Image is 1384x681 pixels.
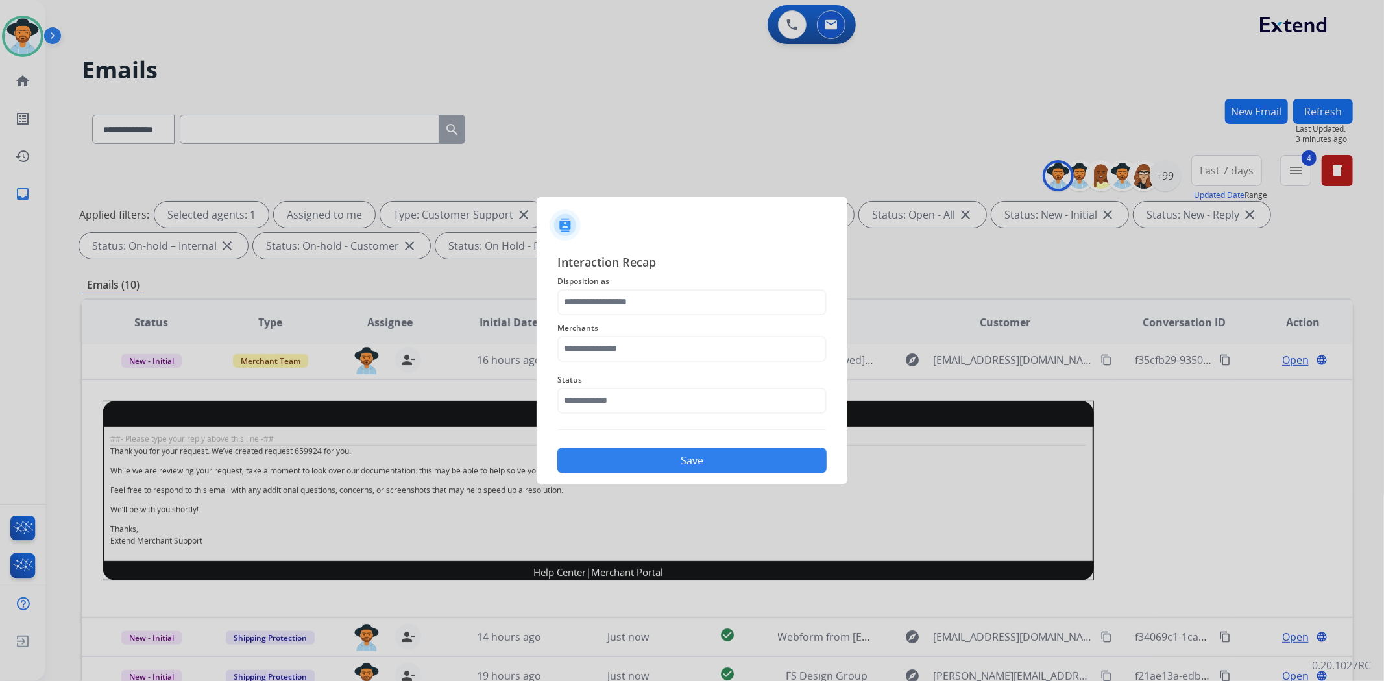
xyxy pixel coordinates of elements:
img: contact-recap-line.svg [557,429,827,430]
img: contactIcon [550,209,581,241]
span: Status [557,372,827,388]
span: Disposition as [557,274,827,289]
button: Save [557,448,827,473]
span: Merchants [557,320,827,336]
span: Interaction Recap [557,253,827,274]
p: 0.20.1027RC [1312,658,1371,673]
